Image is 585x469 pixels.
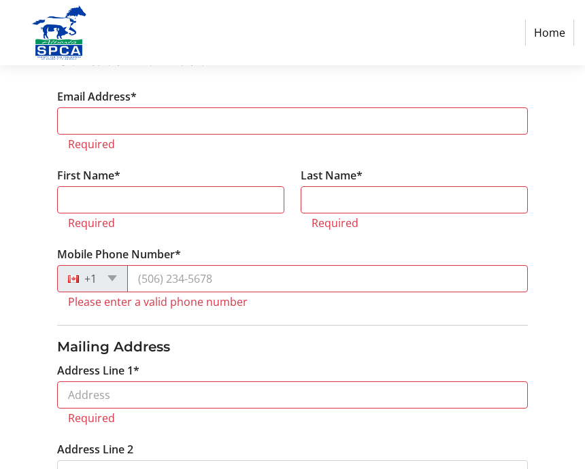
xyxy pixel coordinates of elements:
[57,167,120,184] label: First Name*
[57,381,529,409] input: Address
[57,336,529,357] h3: Mailing Address
[68,216,273,230] tr-error: Required
[57,441,133,457] label: Address Line 2
[11,5,107,60] img: Alberta SPCA's Logo
[57,246,181,262] label: Mobile Phone Number*
[57,362,139,379] label: Address Line 1*
[68,295,518,309] tr-error: Please enter a valid phone number
[525,20,574,46] a: Home
[68,137,518,151] tr-error: Required
[312,216,517,230] tr-error: Required
[57,88,137,105] label: Email Address*
[301,167,363,184] label: Last Name*
[68,411,518,425] tr-error: Required
[127,265,529,292] input: (506) 234-5678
